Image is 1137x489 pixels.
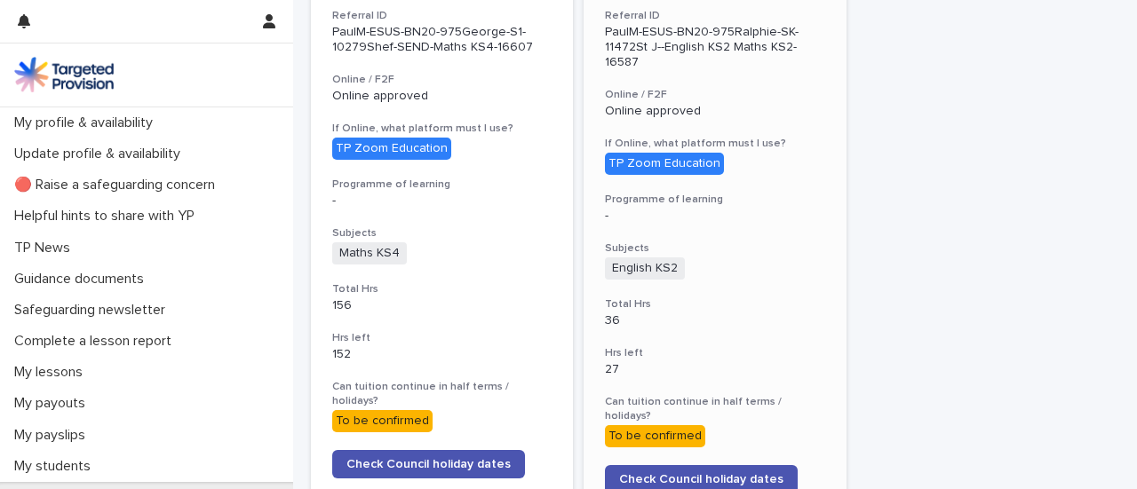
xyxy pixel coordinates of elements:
[605,193,824,207] h3: Programme of learning
[7,240,84,256] p: TP News
[605,346,824,360] h3: Hrs left
[605,257,685,280] span: English KS2
[605,425,705,447] div: To be confirmed
[332,226,552,241] h3: Subjects
[14,57,114,92] img: M5nRWzHhSzIhMunXDL62
[7,208,209,225] p: Helpful hints to share with YP
[605,241,824,256] h3: Subjects
[332,122,552,136] h3: If Online, what platform must I use?
[332,89,552,104] p: Online approved
[605,209,824,224] p: -
[605,104,824,119] p: Online approved
[605,297,824,312] h3: Total Hrs
[332,410,433,432] div: To be confirmed
[7,427,99,444] p: My payslips
[7,364,97,381] p: My lessons
[332,73,552,87] h3: Online / F2F
[7,271,158,288] p: Guidance documents
[605,137,824,151] h3: If Online, what platform must I use?
[332,380,552,408] h3: Can tuition continue in half terms / holidays?
[7,146,195,162] p: Update profile & availability
[332,138,451,160] div: TP Zoom Education
[619,473,783,485] span: Check Council holiday dates
[605,88,824,102] h3: Online / F2F
[332,298,552,313] p: 156
[332,347,552,362] p: 152
[605,362,824,377] p: 27
[605,395,824,423] h3: Can tuition continue in half terms / holidays?
[605,313,824,328] p: 36
[332,242,407,264] span: Maths KS4
[332,25,552,55] p: PaulM-ESUS-BN20-975George-S1-10279Shef-SEND-Maths KS4-16607
[7,333,186,350] p: Complete a lesson report
[332,177,552,192] h3: Programme of learning
[7,458,105,475] p: My students
[332,282,552,296] h3: Total Hrs
[7,177,229,193] p: 🔴 Raise a safeguarding concern
[605,153,724,175] div: TP Zoom Education
[7,114,167,131] p: My profile & availability
[332,9,552,23] h3: Referral ID
[605,25,824,69] p: PaulM-ESUS-BN20-975Ralphie-SK-11472St J--English KS2 Maths KS2-16587
[332,193,552,209] p: -
[7,302,179,319] p: Safeguarding newsletter
[7,395,99,412] p: My payouts
[332,331,552,345] h3: Hrs left
[332,450,525,478] a: Check Council holiday dates
[605,9,824,23] h3: Referral ID
[346,458,511,470] span: Check Council holiday dates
